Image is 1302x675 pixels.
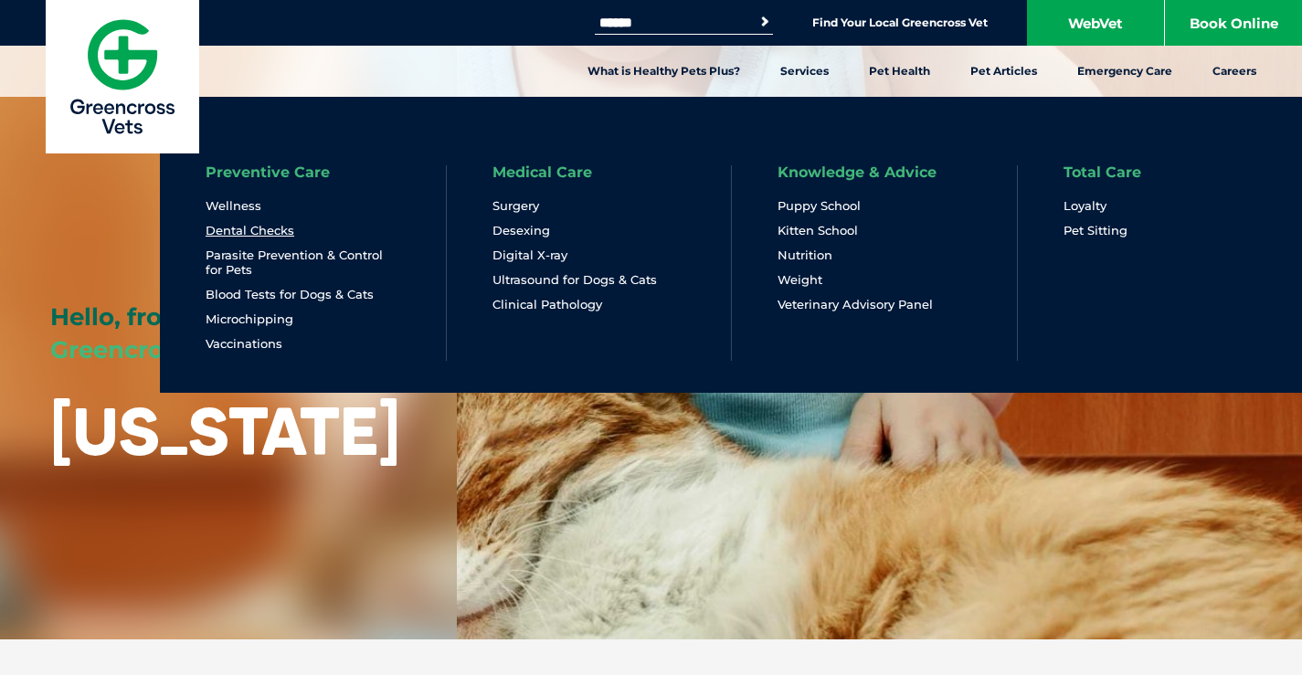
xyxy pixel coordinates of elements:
[778,198,861,214] a: Puppy School
[812,16,988,30] a: Find Your Local Greencross Vet
[1064,223,1127,238] a: Pet Sitting
[492,165,592,180] a: Medical Care
[492,297,602,312] a: Clinical Pathology
[849,46,950,97] a: Pet Health
[778,165,937,180] a: Knowledge & Advice
[1064,165,1141,180] a: Total Care
[206,248,400,278] a: Parasite Prevention & Control for Pets
[778,248,832,263] a: Nutrition
[778,272,822,288] a: Weight
[492,223,550,238] a: Desexing
[756,13,774,31] button: Search
[760,46,849,97] a: Services
[50,302,186,332] span: Hello, from
[1064,198,1106,214] a: Loyalty
[492,248,567,263] a: Digital X-ray
[950,46,1057,97] a: Pet Articles
[206,198,261,214] a: Wellness
[206,165,330,180] a: Preventive Care
[492,198,539,214] a: Surgery
[1192,46,1276,97] a: Careers
[206,287,374,302] a: Blood Tests for Dogs & Cats
[206,311,293,327] a: Microchipping
[492,272,657,288] a: Ultrasound for Dogs & Cats
[778,297,933,312] a: Veterinary Advisory Panel
[1057,46,1192,97] a: Emergency Care
[50,395,400,467] h1: [US_STATE]
[778,223,858,238] a: Kitten School
[206,336,282,352] a: Vaccinations
[206,223,294,238] a: Dental Checks
[50,335,249,364] span: Greencross Vets
[567,46,760,97] a: What is Healthy Pets Plus?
